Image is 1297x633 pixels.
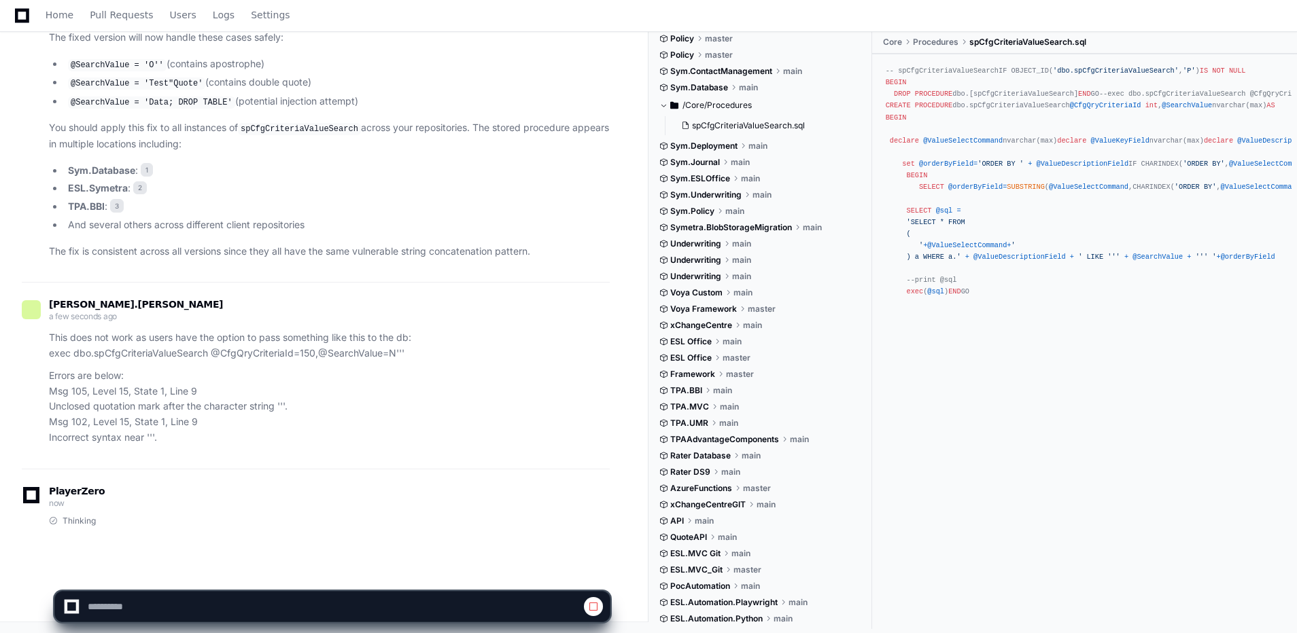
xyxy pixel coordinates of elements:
span: + [1028,160,1032,168]
span: @CfgQryCriteriaId [1070,101,1141,109]
span: @orderByField [948,183,1003,191]
span: SUBSTRING [1007,183,1044,191]
span: BEGIN [906,171,927,179]
span: Logs [213,11,235,19]
span: Underwriting [670,271,721,282]
span: END [948,287,961,295]
span: @sql [936,206,953,214]
span: 'ORDER BY' [1175,183,1217,191]
span: Policy [670,50,694,60]
li: And several others across different client repositories [64,217,610,233]
span: main [719,418,738,429]
span: END [1078,90,1090,98]
span: main [790,434,809,445]
span: declare [1204,136,1233,144]
span: = [973,160,978,168]
span: spCfgCriteriaValueSearch.sql [692,120,805,131]
span: + [1070,253,1074,261]
span: Settings [251,11,290,19]
span: Voya Framework [670,304,737,314]
span: /Core/Procedures [682,100,752,111]
p: The fix is consistent across all versions since they all have the same vulnerable string concaten... [49,244,610,259]
span: main [731,157,750,168]
span: Procedures [913,37,958,48]
li: (contains apostrophe) [64,56,610,73]
span: main [743,320,762,331]
span: + [1217,253,1221,261]
code: @SearchValue = 'O'' [68,59,167,71]
span: 'dbo.spCfgCriteriaValueSearch' [1053,67,1179,75]
li: : [64,163,610,179]
span: SELECT [906,206,931,214]
span: master [733,564,761,575]
span: ESL Office [670,352,712,363]
span: = [1003,183,1007,191]
span: int [1145,101,1158,109]
li: : [64,199,610,215]
span: 'ORDER BY' [1183,160,1225,168]
strong: TPA.BBI [68,200,105,212]
span: 'ORDER BY ' [978,160,1024,168]
span: Pull Requests [90,11,153,19]
span: SELECT [919,183,944,191]
span: Voya Custom [670,287,723,298]
p: This does not work as users have the option to pass something like this to the db: exec dbo.spCfg... [49,330,610,361]
span: Thinking [63,516,96,526]
button: /Core/Procedures [659,94,862,116]
span: main [753,189,772,200]
span: Sym.Journal [670,157,720,168]
span: main [803,222,822,233]
span: 2 [133,181,147,195]
span: QuoteAPI [670,532,707,543]
p: The fixed version will now handle these cases safely: [49,30,610,46]
span: Sym.Underwriting [670,189,742,200]
span: @ValueSelectCommand [927,240,1007,249]
span: main [731,548,750,559]
span: Sym.Deployment [670,141,738,151]
span: Sym.ESLOffice [670,173,730,184]
span: + [923,240,927,249]
span: main [732,255,751,266]
span: @orderByField [919,160,973,168]
span: + [965,253,969,261]
span: IS [1200,67,1208,75]
span: main [713,385,732,396]
span: 1 [141,163,153,177]
span: ESL.MVC Git [670,548,721,559]
span: AS [1266,101,1275,109]
span: @orderByField [1221,253,1275,261]
span: main [721,467,740,477]
span: Sym.ContactManagement [670,66,772,77]
span: Core [883,37,902,48]
span: main [748,141,767,151]
button: spCfgCriteriaValueSearch.sql [676,116,854,135]
span: xChangeCentre [670,320,732,331]
strong: ESL.Symetra [68,182,128,194]
li: : [64,181,610,196]
span: @ValueSelectCommand [923,136,1003,144]
span: @ValueSelectCommand [1049,183,1128,191]
span: Home [46,11,73,19]
span: Underwriting [670,238,721,249]
span: main [718,532,737,543]
span: set [902,160,914,168]
span: Rater DS9 [670,467,710,477]
span: @sql [927,287,944,295]
span: now [49,498,65,508]
span: BEGIN [886,78,907,86]
span: PlayerZero [49,487,105,495]
span: @SearchValue [1162,101,1212,109]
code: spCfgCriteriaValueSearch [238,123,361,135]
div: IF OBJECT_ID( , ) dbo.[spCfgCriteriaValueSearch] GO dbo.spCfgCriteriaValueSearch , nvarchar(max) ... [886,65,1283,298]
span: declare [1057,136,1086,144]
span: exec [906,287,923,295]
span: --print @sql [906,276,956,284]
span: @ValueDescriptionField [1037,160,1129,168]
span: master [743,483,771,494]
p: You should apply this fix to all instances of across your repositories. The stored procedure appe... [49,120,610,151]
span: @SearchValue [1132,253,1183,261]
span: + [1124,253,1128,261]
span: Sym.Policy [670,206,714,217]
span: [PERSON_NAME].[PERSON_NAME] [49,299,223,310]
span: master [748,304,776,314]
